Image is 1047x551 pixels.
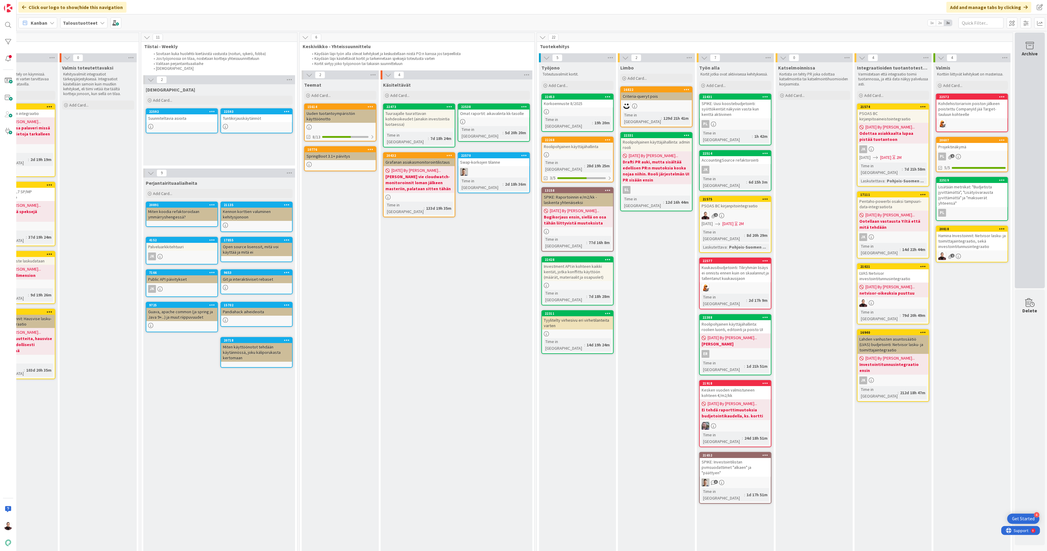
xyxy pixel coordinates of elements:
a: 13158SPIKE: Raportoinnin e/m2/kk -laskenta yhtenäiseksi[DATE] By [PERSON_NAME]...Bugikorjaus ensi... [541,187,614,252]
a: 4152PalveluarkkitehtuuriJK [146,237,218,265]
div: 10776SpringBoot 3.1+ päivitys [305,147,376,160]
div: 16822 [621,87,692,92]
span: Add Card... [311,93,331,98]
div: 22538Omat raportit: aikavalinta kk-tasolle [458,104,529,117]
div: 22473 [386,105,455,109]
div: Korkoennuste 8/2025 [542,100,613,107]
img: MH [938,120,946,128]
div: 9653 [221,270,292,275]
div: JK [859,145,867,153]
div: sl [623,186,631,194]
span: : [744,232,745,239]
span: : [503,129,503,136]
div: 20891 [146,202,217,208]
span: 5/5 [944,165,950,171]
a: 22453Korkoennuste 8/2025Time in [GEOGRAPHIC_DATA]:19h 20m [541,94,614,132]
div: 22572 [936,94,1008,100]
a: 22514AccountingSource refaktorointiJKTime in [GEOGRAPHIC_DATA]:6d 15h 3m [699,150,771,191]
div: Time in [GEOGRAPHIC_DATA] [544,290,586,303]
span: [DATE] By [PERSON_NAME]... [550,208,599,214]
div: 22473 [384,104,455,110]
div: JK [146,285,217,293]
span: : [900,246,901,253]
div: JK [148,252,156,260]
div: Hamina Investoinnit: Netvisor lasku- ja toimittajaintegraatio, sekä investointitunnusintegraatio [936,232,1008,250]
div: 20432 [384,153,455,158]
div: LVAS Netvisor investointitunnusintegraatio [858,269,929,283]
span: [DATE] By [PERSON_NAME]... [391,167,441,174]
div: Roolipohjainen käyttäjähallinta: admin rooli [621,138,692,151]
span: : [424,205,425,212]
span: Add Card... [628,76,647,81]
div: Investment API:in kohteen kaikki kentät, jotka konffittu käyttöön (määrät, materiaalit ja osapuolet) [542,262,613,281]
div: 22592Suunniteltavia asioita [146,109,217,122]
span: Add Card... [943,83,962,88]
div: 13158 [542,188,613,193]
div: 22428 [545,258,613,262]
span: : [884,178,885,184]
div: 12d 16h 44m [664,199,690,206]
div: 22431 [703,95,771,99]
div: Pohjois-Suomen ... [885,178,925,184]
div: Time in [GEOGRAPHIC_DATA] [544,116,592,129]
div: 21135Kennon korttien valuminen kehitysjonoon [221,202,292,221]
div: 9d 19h 26m [29,292,53,298]
a: 9653Git ja interaktiiviset rebaset [220,269,293,294]
div: Lisätään metriikat: "Budjetista jyvittämättä", "Lisätyövarausta jyvittämättä" ja "maksuerät yhtee... [936,183,1008,207]
div: PL [700,120,771,128]
div: 133d 19h 35m [425,205,453,212]
div: Omat raportit: aikavalinta kk-tasolle [458,110,529,117]
span: [DATE] By [PERSON_NAME]... [865,284,915,290]
div: 22431SPIKE: Uusi koostebudjetointi: syöttökentät näkyviin vasta kun kenttä aktiivinen [700,94,771,118]
div: 21574 [858,104,929,110]
div: SpringBoot 3.1+ päivitys [305,152,376,160]
div: Time in [GEOGRAPHIC_DATA] [385,202,424,215]
span: [DATE] By [PERSON_NAME]... [865,212,915,218]
div: AccountingSource refaktorointi [700,156,771,164]
div: PL [938,153,946,160]
b: Odottaa asiakkaalta lupaa pistää tuotantoon [859,130,927,142]
div: JK [700,166,771,174]
span: : [428,135,429,142]
a: 21574PSOAS BC kirjanpitoaineistointegraatio[DATE] By [PERSON_NAME]...Odottaa asiakkaalta lupaa pi... [857,104,929,187]
div: 22431 [700,94,771,100]
span: [DATE] [880,154,891,161]
div: Laskutettava [859,178,884,184]
div: 22473Tuuraajalle tuurattavan kohdeoikeudet (ainakin investointia luotaessa) [384,104,455,128]
img: AA [702,212,709,219]
div: Time in [GEOGRAPHIC_DATA] [702,229,744,242]
div: 2M [896,154,902,161]
a: 15614Uuden tuotantoympäristön käyttöönotto8/13 [304,104,376,141]
a: 22592Suunniteltavia asioita [146,108,218,133]
div: 19h 20m [593,119,611,126]
div: JK [148,285,156,293]
span: [DATE] [702,221,713,227]
span: Add Card... [864,93,883,98]
span: Add Card... [153,98,172,103]
div: 20432 [386,153,455,158]
a: 21575PSOAS BC kirjanpitointegraatioAA[DATE][DATE]2MTime in [GEOGRAPHIC_DATA]:8d 20h 29mLaskutetta... [699,196,771,253]
b: Drafti PR auki, mutta sisältää edellisen PR:n muutoksia koska nojaa niihin. Rooli järjestelmän UI... [623,159,690,183]
div: 20891 [149,203,217,207]
span: : [28,292,29,298]
div: 22570 [458,153,529,158]
div: 17111 [858,192,929,197]
div: Roolipohjainen käyttäjähallinta [542,143,613,150]
span: [DATE] [722,221,734,227]
a: 22428Investment API:in kohteen kaikki kentät, jotka konffittu käyttöön (määrät, materiaalit ja os... [541,256,614,305]
span: Add Card... [153,191,172,196]
span: : [661,115,662,122]
div: Miten koodia refaktoroidaan ymmärryshengessä? [146,208,217,221]
div: Time in [GEOGRAPHIC_DATA] [460,126,503,139]
div: 22572Kohdehistoriarivin poiston jälkeen poistettu CompanyId jää Target-tauluun kohteelle [936,94,1008,118]
div: 17855 [221,237,292,243]
div: 22519 [936,178,1008,183]
div: 17111Pentaho-powerbi osaksi tampuuri-data-integraatiota [858,192,929,211]
a: 22593Tuntikirjauskäytännöt [220,108,293,133]
a: 22577Kuukausibudjetointi: Tiliryhmän lisäys ei onnistu ennen kuin on skaalannut ja tallentanut ku... [699,258,771,309]
span: : [586,239,587,246]
div: 7166 [146,270,217,275]
div: 4152Palveluarkkitehtuuri [146,237,217,251]
span: 3/5 [550,175,556,181]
